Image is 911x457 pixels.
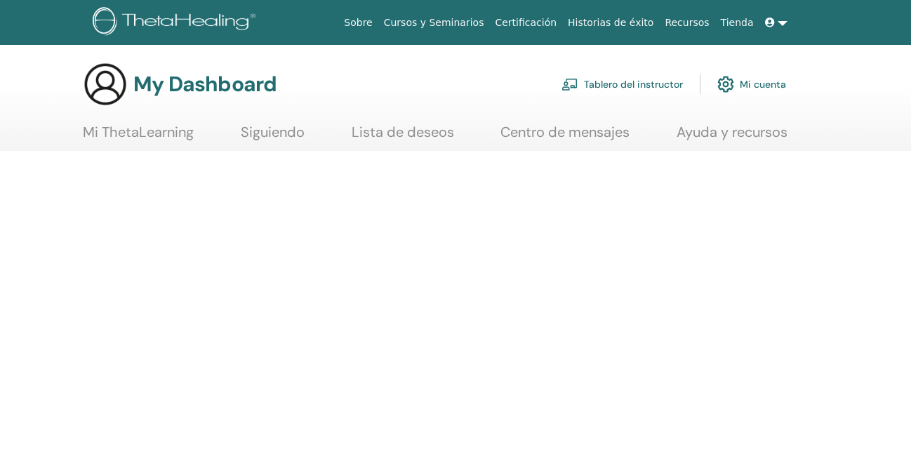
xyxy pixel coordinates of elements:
a: Mi ThetaLearning [83,124,194,151]
img: chalkboard-teacher.svg [561,78,578,91]
img: generic-user-icon.jpg [83,62,128,107]
a: Tienda [715,10,759,36]
h3: My Dashboard [133,72,277,97]
a: Cursos y Seminarios [378,10,490,36]
a: Recursos [659,10,714,36]
a: Tablero del instructor [561,69,683,100]
a: Historias de éxito [562,10,659,36]
a: Mi cuenta [717,69,786,100]
a: Centro de mensajes [500,124,630,151]
a: Siguiendo [241,124,305,151]
img: cog.svg [717,72,734,96]
a: Certificación [489,10,562,36]
a: Sobre [338,10,378,36]
img: logo.png [93,7,260,39]
a: Ayuda y recursos [677,124,787,151]
a: Lista de deseos [352,124,454,151]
